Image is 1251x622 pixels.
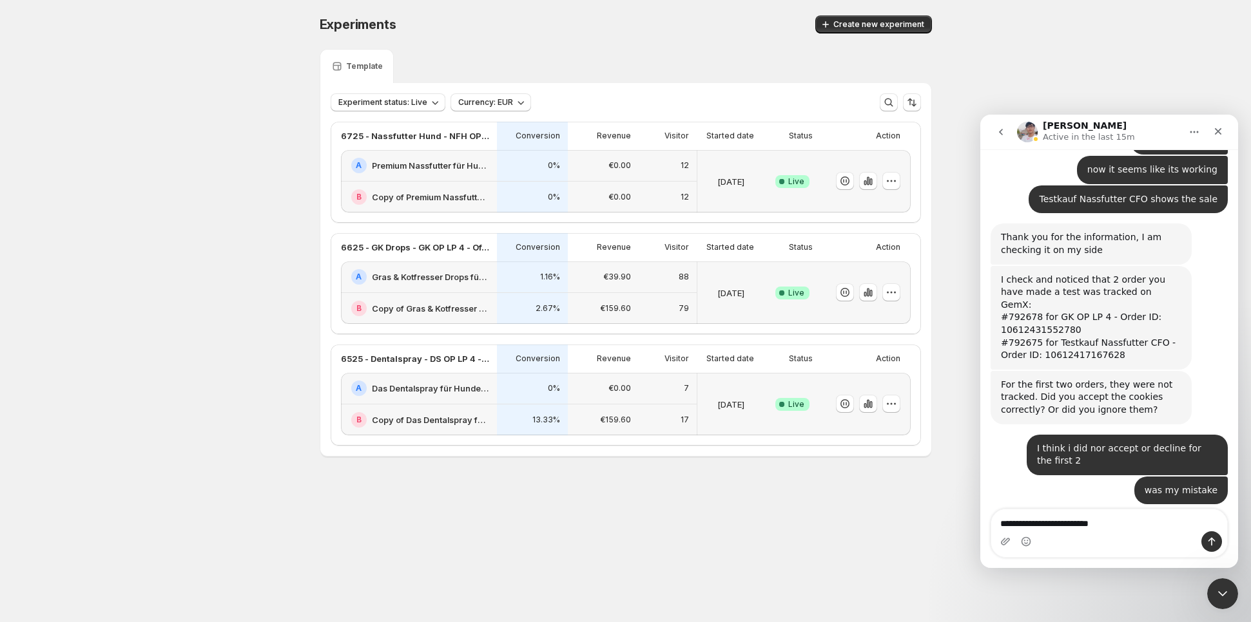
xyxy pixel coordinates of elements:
[717,175,744,188] p: [DATE]
[597,131,631,141] p: Revenue
[331,93,445,111] button: Experiment status: Live
[706,242,754,252] p: Started date
[540,272,560,282] p: 1.16%
[356,303,362,314] h2: B
[681,415,689,425] p: 17
[548,160,560,171] p: 0%
[706,131,754,141] p: Started date
[536,303,560,314] p: 2.67%
[346,61,383,71] p: Template
[789,131,813,141] p: Status
[664,242,689,252] p: Visitor
[356,272,362,282] h2: A
[980,115,1238,568] iframe: Intercom live chat
[681,192,689,202] p: 12
[903,93,921,111] button: Sort the results
[600,303,631,314] p: €159.60
[608,383,631,393] p: €0.00
[608,192,631,202] p: €0.00
[684,383,689,393] p: 7
[341,241,489,254] p: 6625 - GK Drops - GK OP LP 4 - Offer - (1,3,6) vs. (1,3 für 2,6)
[341,129,489,142] p: 6725 - Nassfutter Hund - NFH OP LP 1 - Offer - Standard vs. CFO
[356,383,362,393] h2: A
[451,93,531,111] button: Currency: EUR
[664,131,689,141] p: Visitor
[603,272,631,282] p: €39.90
[876,353,900,364] p: Action
[372,191,489,203] h2: Copy of Premium Nassfutter für Hunde: Jetzt Neukunden Deal sichern!
[788,176,804,187] span: Live
[516,131,560,141] p: Conversion
[681,160,689,171] p: 12
[876,131,900,141] p: Action
[532,415,560,425] p: 13.33%
[788,399,804,410] span: Live
[372,302,489,315] h2: Copy of Gras & Kotfresser Drops für Hunde: Jetzt Neukunden Deal sichern!-v1
[597,353,631,364] p: Revenue
[372,413,489,426] h2: Copy of Das Dentalspray für Hunde: Jetzt Neukunden Deal sichern!-v1
[717,287,744,299] p: [DATE]
[320,17,396,32] span: Experiments
[664,353,689,364] p: Visitor
[548,192,560,202] p: 0%
[876,242,900,252] p: Action
[600,415,631,425] p: €159.60
[1207,578,1238,609] iframe: Intercom live chat
[372,159,489,172] h2: Premium Nassfutter für Hunde: Jetzt Neukunden Deal sichern!
[717,398,744,411] p: [DATE]
[597,242,631,252] p: Revenue
[706,353,754,364] p: Started date
[789,242,813,252] p: Status
[788,288,804,298] span: Live
[372,382,489,395] h2: Das Dentalspray für Hunde: Jetzt Neukunden Deal sichern!-v1
[679,272,689,282] p: 88
[356,160,362,171] h2: A
[608,160,631,171] p: €0.00
[548,383,560,393] p: 0%
[516,242,560,252] p: Conversion
[356,192,362,202] h2: B
[679,303,689,314] p: 79
[458,97,513,108] span: Currency: EUR
[338,97,427,108] span: Experiment status: Live
[356,415,362,425] h2: B
[789,353,813,364] p: Status
[372,270,489,283] h2: Gras & Kotfresser Drops für Hunde: Jetzt Neukunden Deal sichern!-v1
[815,15,932,33] button: Create new experiment
[516,353,560,364] p: Conversion
[833,19,924,30] span: Create new experiment
[341,352,489,365] p: 6525 - Dentalspray - DS OP LP 4 - Offer - (1,3,6) vs. (1,3 für 2,6)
